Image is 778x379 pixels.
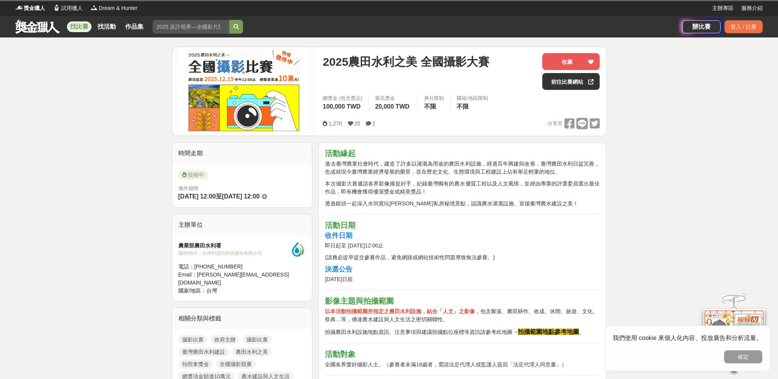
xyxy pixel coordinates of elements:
[325,200,600,208] p: 透過鏡頭一起深入水圳賞玩[PERSON_NAME]私房秘境景點，認識農水灌溉設施、宣揚臺灣農水建設之美！
[372,120,375,127] span: 2
[99,4,137,12] span: Dream & Hunter
[542,53,600,70] button: 收藏
[178,288,207,294] span: 國家/地區：
[325,232,352,239] strong: 收件日期
[542,73,600,90] a: 前往比賽網站
[375,103,409,110] span: 20,000 TWD
[325,221,356,229] strong: 活動日期
[724,20,763,33] div: 登入 / 註冊
[95,21,119,32] a: 找活動
[518,329,579,335] a: 拍攝範圍地點參考地圖
[457,103,469,110] span: 不限
[325,308,475,314] strong: 以本活動拍攝範圍所指定之農田水利設施，結合「人文」之影像
[210,335,240,344] a: 政府主辦
[206,288,217,294] span: 台灣
[178,347,229,356] a: 臺灣農田水利建設
[178,170,208,179] span: 投稿中
[354,120,360,127] span: 25
[243,335,272,344] a: 攝影比賽
[325,350,356,358] strong: 活動對象
[375,94,411,102] span: 最高獎金
[323,94,362,102] span: 總獎金 (包含獎品)
[178,193,216,200] span: [DATE] 12:00
[90,4,98,11] img: Logo
[61,4,83,12] span: 試用獵人
[122,21,147,32] a: 作品集
[172,143,312,164] div: 時間走期
[178,185,198,191] span: 徵件期間
[325,275,600,283] p: [DATE]日前
[216,193,222,200] span: 至
[178,242,291,250] div: 農業部農田水利署
[53,4,83,12] a: Logo試用獵人
[325,149,356,158] strong: 活動緣起
[703,309,765,360] img: d2146d9a-e6f6-4337-9592-8cefde37ba6b.png
[325,307,600,324] p: ，包含聚落、農田耕作、收成、休閒、旅遊、文化、祭典…等，傳達農水建設與人文生活之密切關聯性。
[178,335,207,344] a: 攝影比賽
[67,21,91,32] a: 找比賽
[325,254,600,262] p: (請務必提早提交參賽作品，避免網路或網站技術性問題導致無法參賽。)
[178,250,291,257] div: 協辦/執行： 先得利資訊科技股份有限公司
[325,160,600,176] p: 過去臺灣農業社會時代，建造了許多以灌溉為用途的農田水利設施，經過百年興建與改善，臺灣農田水利日益完善，也成就現今臺灣農業經濟發展的榮景，並在歷史文化、生態環境與工程建設上佔有舉足輕重的地位。
[172,214,312,236] div: 主辦單位
[178,359,213,369] a: 拍照拿獎金
[172,308,312,329] div: 相關分類與標籤
[53,4,60,11] img: Logo
[216,359,256,369] a: 全國攝影競賽
[712,4,734,12] a: 主辦專區
[178,271,291,287] div: Email： [PERSON_NAME][EMAIL_ADDRESS][DOMAIN_NAME]
[457,94,488,102] div: 國籍/地區限制
[15,4,45,12] a: Logo獎金獵人
[178,263,291,271] div: 電話： [PHONE_NUMBER]
[90,4,137,12] a: LogoDream & Hunter
[172,47,315,135] img: Cover Image
[548,118,563,129] span: 分享至
[325,327,600,337] p: 拍攝農田水利設施地點資訊、注意事項與建議拍攝點位座標等資訊請參考此地圖→ 。
[153,20,229,34] input: 2025 反詐視界—全國影片競賽
[15,4,23,11] img: Logo
[323,103,360,110] span: 100,000 TWD
[325,265,352,273] strong: 決選公告
[325,242,600,250] p: 即日起至 [DATE]12:00止
[323,53,489,70] span: 2025農田水利之美 全國攝影大賽
[424,103,436,110] span: 不限
[232,347,272,356] a: 農田水利之美
[613,335,762,341] span: 我們使用 cookie 來個人化內容、投放廣告和分析流量。
[325,297,394,305] strong: 影像主題與拍攝範圍
[325,180,600,196] p: 本次攝影大賽邀請各界影像捕捉好手，紀錄臺灣獨有的農水優質工程以及人文風情，並經由專業的評選委員選出最佳作品，即有機會獲得優渥獎金或精美獎品！
[24,4,45,12] span: 獎金獵人
[424,94,444,102] div: 身分限制
[682,20,721,33] a: 辦比賽
[741,4,763,12] a: 服務介紹
[328,120,342,127] span: 1,270
[325,361,600,369] p: 全國各界愛好攝影人士。（參賽者未滿18歲者，需請法定代理人或監護人簽寫「法定代理人同意書」）
[222,193,259,200] span: [DATE] 12:00
[724,350,762,363] button: 確定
